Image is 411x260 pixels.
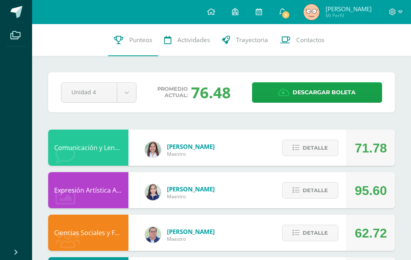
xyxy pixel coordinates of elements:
[303,183,328,198] span: Detalle
[167,193,215,200] span: Maestro
[216,24,274,56] a: Trayectoria
[252,82,382,103] a: Descargar boleta
[355,130,387,166] div: 71.78
[145,227,161,243] img: c1c1b07ef08c5b34f56a5eb7b3c08b85.png
[282,140,338,156] button: Detalle
[191,82,231,103] div: 76.48
[167,150,215,157] span: Maestro
[355,215,387,251] div: 62.72
[61,83,136,102] a: Unidad 4
[303,225,328,240] span: Detalle
[48,215,128,251] div: Ciencias Sociales y Formación Ciudadana
[303,140,328,155] span: Detalle
[145,142,161,158] img: acecb51a315cac2de2e3deefdb732c9f.png
[281,10,290,19] span: 3
[282,182,338,199] button: Detalle
[48,130,128,166] div: Comunicación y Lenguaje, Inglés
[167,236,215,242] span: Maestro
[296,36,324,44] span: Contactos
[157,86,188,99] span: Promedio actual:
[129,36,152,44] span: Punteos
[326,12,372,19] span: Mi Perfil
[145,184,161,200] img: 360951c6672e02766e5b7d72674f168c.png
[236,36,268,44] span: Trayectoria
[71,83,107,102] span: Unidad 4
[326,5,372,13] span: [PERSON_NAME]
[282,225,338,241] button: Detalle
[167,185,215,193] span: [PERSON_NAME]
[48,172,128,208] div: Expresión Artística ARTES PLÁSTICAS
[274,24,330,56] a: Contactos
[108,24,158,56] a: Punteos
[167,227,215,236] span: [PERSON_NAME]
[303,4,319,20] img: bdb7d8157ba45ca2607f873ef1aaac50.png
[355,173,387,209] div: 95.60
[167,142,215,150] span: [PERSON_NAME]
[177,36,210,44] span: Actividades
[158,24,216,56] a: Actividades
[293,83,356,102] span: Descargar boleta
